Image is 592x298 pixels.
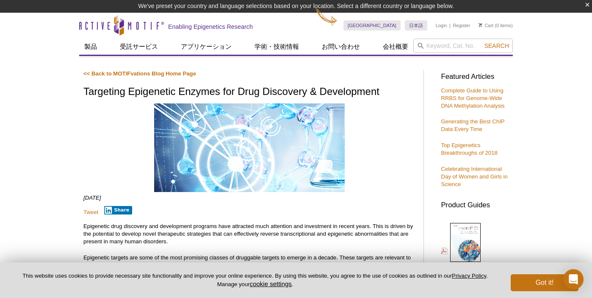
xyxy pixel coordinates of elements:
a: Celebrating International Day of Women and Girls in Science [441,166,507,187]
h3: Product Guides [441,197,509,209]
button: Got it! [511,274,578,291]
a: Cart [479,22,493,28]
img: Change Here [315,6,337,26]
p: This website uses cookies to provide necessary site functionality and improve your online experie... [14,272,497,288]
li: (0 items) [479,20,513,31]
input: Keyword, Cat. No. [413,39,513,53]
a: Complete Guide to Using RRBS for Genome-Wide DNA Methylation Analysis [441,87,504,109]
a: Login [436,22,447,28]
a: Tweet [83,209,98,215]
img: Epi_brochure_140604_cover_web_70x200 [450,223,481,262]
a: Privacy Policy [452,273,486,279]
a: [GEOGRAPHIC_DATA] [343,20,401,31]
div: Open Intercom Messenger [563,269,584,290]
a: 日本語 [405,20,427,31]
img: Your Cart [479,23,482,27]
a: Top Epigenetics Breakthroughs of 2018 [441,142,497,156]
a: Register [453,22,470,28]
li: | [449,20,451,31]
a: 受託サービス [115,39,163,55]
a: << Back to MOTIFvations Blog Home Page [83,70,196,77]
a: Epigenetics Products& Services [441,222,498,280]
a: アプリケーション [176,39,237,55]
a: Generating the Best ChIP Data Every Time [441,118,504,132]
button: cookie settings [250,280,292,287]
a: 製品 [79,39,102,55]
button: Share [104,206,133,214]
span: Search [484,42,509,49]
h3: Featured Articles [441,73,509,81]
p: Epigenetic targets are some of the most promising classes of druggable targets to emerge in a dec... [83,254,415,269]
img: Targeting Epigenetic Enzymes [154,103,345,192]
em: [DATE] [83,195,101,201]
a: 学術・技術情報 [249,39,304,55]
h1: Targeting Epigenetic Enzymes for Drug Discovery & Development [83,86,415,98]
a: お問い合わせ [317,39,365,55]
button: Search [482,42,512,50]
a: 会社概要 [378,39,413,55]
h2: Enabling Epigenetics Research [168,23,253,31]
p: Epigenetic drug discovery and development programs have attracted much attention and investment i... [83,223,415,245]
